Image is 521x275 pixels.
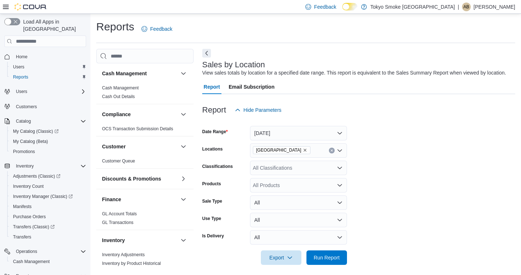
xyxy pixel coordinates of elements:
h3: Sales by Location [202,60,265,69]
button: Cash Management [102,70,178,77]
button: Catalog [13,117,34,126]
span: Inventory Count [10,182,86,191]
a: Inventory by Product Historical [102,261,161,266]
span: Operations [16,249,37,254]
button: Run Report [306,250,347,265]
span: Report [204,80,220,94]
button: Cash Management [179,69,188,78]
span: Cash Out Details [102,94,135,100]
h3: Discounts & Promotions [102,175,161,182]
button: Promotions [7,147,89,157]
button: Purchase Orders [7,212,89,222]
a: OCS Transaction Submission Details [102,126,173,131]
button: Inventory [102,237,178,244]
button: Hide Parameters [232,103,284,117]
span: Purchase Orders [13,214,46,220]
button: Users [1,86,89,97]
span: Manitoba [253,146,310,154]
a: Transfers [10,233,34,241]
span: Inventory [13,162,86,170]
span: Customer Queue [102,158,135,164]
span: My Catalog (Classic) [10,127,86,136]
div: Customer [96,157,194,168]
button: Catalog [1,116,89,126]
label: Date Range [202,129,228,135]
button: Export [261,250,301,265]
span: Manifests [10,202,86,211]
button: Finance [179,195,188,204]
span: Home [16,54,27,60]
div: Cash Management [96,84,194,104]
h3: Compliance [102,111,131,118]
button: Discounts & Promotions [102,175,178,182]
h3: Report [202,106,226,114]
span: AB [463,3,469,11]
label: Locations [202,146,223,152]
span: Transfers (Classic) [13,224,55,230]
a: Cash Management [102,85,139,90]
button: All [250,230,347,245]
a: Adjustments (Classic) [7,171,89,181]
span: Manifests [13,204,31,210]
a: Manifests [10,202,34,211]
span: Operations [13,247,86,256]
span: Cash Management [13,259,50,265]
div: Alexa Bereznycky [462,3,471,11]
h3: Inventory [102,237,125,244]
button: Finance [102,196,178,203]
a: Feedback [139,22,175,36]
span: Users [13,87,86,96]
span: Inventory Manager (Classic) [10,192,86,201]
span: GL Account Totals [102,211,137,217]
a: Adjustments (Classic) [10,172,63,181]
label: Classifications [202,164,233,169]
button: Cash Management [7,257,89,267]
button: Users [13,87,30,96]
a: GL Transactions [102,220,134,225]
span: My Catalog (Classic) [13,128,59,134]
label: Is Delivery [202,233,224,239]
a: Cash Out Details [102,94,135,99]
span: My Catalog (Beta) [13,139,48,144]
a: Users [10,63,27,71]
span: OCS Transaction Submission Details [102,126,173,132]
a: GL Account Totals [102,211,137,216]
p: Tokyo Smoke [GEOGRAPHIC_DATA] [370,3,455,11]
span: [GEOGRAPHIC_DATA] [256,147,301,154]
div: Compliance [96,124,194,136]
button: Remove Manitoba from selection in this group [303,148,307,152]
span: Cash Management [102,85,139,91]
span: Catalog [13,117,86,126]
button: Next [202,49,211,58]
span: Transfers [10,233,86,241]
button: Discounts & Promotions [179,174,188,183]
button: Operations [13,247,40,256]
span: Email Subscription [229,80,275,94]
label: Products [202,181,221,187]
span: Hide Parameters [243,106,281,114]
span: Cash Management [10,257,86,266]
a: Home [13,52,30,61]
span: Users [10,63,86,71]
span: Adjustments (Classic) [10,172,86,181]
span: Promotions [10,147,86,156]
span: Reports [10,73,86,81]
span: Users [16,89,27,94]
a: Inventory Manager (Classic) [10,192,76,201]
span: Inventory Count [13,183,44,189]
h3: Cash Management [102,70,147,77]
a: My Catalog (Classic) [10,127,62,136]
button: Operations [1,246,89,257]
button: [DATE] [250,126,347,140]
div: Finance [96,210,194,230]
button: Transfers [7,232,89,242]
span: Customers [16,104,37,110]
a: Purchase Orders [10,212,49,221]
span: Customers [13,102,86,111]
button: Customer [179,142,188,151]
span: Home [13,52,86,61]
span: Reports [13,74,28,80]
span: Catalog [16,118,31,124]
